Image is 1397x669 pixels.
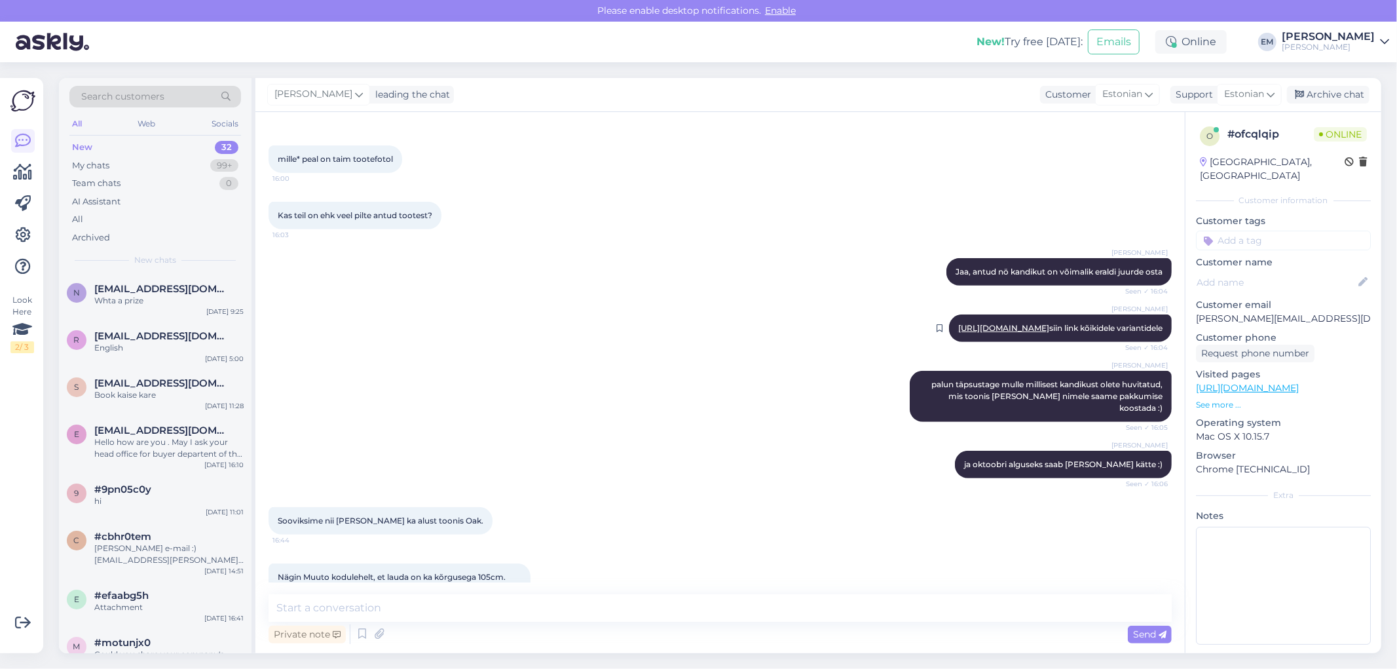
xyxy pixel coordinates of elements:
[81,90,164,104] span: Search customers
[10,88,35,113] img: Askly Logo
[73,288,80,297] span: n
[1111,248,1168,258] span: [PERSON_NAME]
[958,323,1049,333] a: [URL][DOMAIN_NAME]
[1206,131,1213,141] span: o
[1102,87,1142,102] span: Estonian
[956,267,1163,277] span: Jaa, antud nö kandikut on võimalik eraldi juurde osta
[72,141,92,154] div: New
[1227,126,1314,142] div: # ofcqlqip
[1314,127,1367,142] span: Online
[75,488,79,498] span: 9
[1040,88,1091,102] div: Customer
[977,34,1083,50] div: Try free [DATE]:
[1196,463,1371,476] p: Chrome [TECHNICAL_ID]
[1119,286,1168,296] span: Seen ✓ 16:04
[1196,382,1299,394] a: [URL][DOMAIN_NAME]
[209,115,241,132] div: Socials
[977,35,1005,48] b: New!
[94,531,151,543] span: #cbhr0tem
[94,330,231,342] span: ravikumar42335@gmail.com
[69,115,84,132] div: All
[1282,31,1375,42] div: [PERSON_NAME]
[1196,345,1314,362] div: Request phone number
[205,401,244,411] div: [DATE] 11:28
[1196,298,1371,312] p: Customer email
[74,335,80,345] span: r
[278,210,432,220] span: Kas teil on ehk veel pilte antud tootest?
[1258,33,1276,51] div: EM
[10,341,34,353] div: 2 / 3
[136,115,158,132] div: Web
[269,626,346,643] div: Private note
[72,195,121,208] div: AI Assistant
[94,637,151,649] span: #motunjx0
[1196,416,1371,430] p: Operating system
[964,459,1163,469] span: ja oktoobri alguseks saab [PERSON_NAME] kätte :)
[134,254,176,266] span: New chats
[1282,42,1375,52] div: [PERSON_NAME]
[94,602,244,613] div: Attachment
[206,507,244,517] div: [DATE] 11:01
[1282,31,1389,52] a: [PERSON_NAME][PERSON_NAME]
[761,5,800,16] span: Enable
[1196,195,1371,206] div: Customer information
[958,323,1163,333] span: siin link kõikidele variantidele
[1196,214,1371,228] p: Customer tags
[1200,155,1345,183] div: [GEOGRAPHIC_DATA], [GEOGRAPHIC_DATA]
[72,213,83,226] div: All
[1155,30,1227,54] div: Online
[94,377,231,389] span: sm0911353@gmail.com
[219,177,238,190] div: 0
[1224,87,1264,102] span: Estonian
[73,641,81,651] span: m
[1196,231,1371,250] input: Add a tag
[74,429,79,439] span: e
[94,543,244,566] div: [PERSON_NAME] e-mail :) [EMAIL_ADDRESS][PERSON_NAME][DOMAIN_NAME]
[272,230,322,240] span: 16:03
[94,495,244,507] div: hi
[272,535,322,545] span: 16:44
[931,379,1164,413] span: palun täpsustage mulle millisest kandikust olete huvitatud, mis toonis [PERSON_NAME] nimele saame...
[1119,423,1168,432] span: Seen ✓ 16:05
[1196,312,1371,326] p: [PERSON_NAME][EMAIL_ADDRESS][DOMAIN_NAME]
[1119,479,1168,489] span: Seen ✓ 16:06
[94,590,149,602] span: #efaabg5h
[74,594,79,604] span: e
[1196,331,1371,345] p: Customer phone
[72,159,109,172] div: My chats
[1197,275,1356,290] input: Add name
[94,484,151,495] span: #9pn05c0y
[1111,304,1168,314] span: [PERSON_NAME]
[278,154,393,164] span: mille* peal on taim tootefotol
[210,159,238,172] div: 99+
[272,174,322,183] span: 16:00
[1111,360,1168,370] span: [PERSON_NAME]
[1088,29,1140,54] button: Emails
[278,572,508,594] span: Nägin Muuto kodulehelt, et lauda on ka kõrgusega 105cm. Kas müüte ka [PERSON_NAME] mis hinnaga?
[94,425,231,436] span: ebru@artem.com.tr
[206,307,244,316] div: [DATE] 9:25
[94,342,244,354] div: English
[1170,88,1213,102] div: Support
[215,141,238,154] div: 32
[1287,86,1369,104] div: Archive chat
[204,460,244,470] div: [DATE] 16:10
[94,283,231,295] span: nikhilfuse1234@gmail.com
[1196,509,1371,523] p: Notes
[75,382,79,392] span: s
[1133,628,1166,640] span: Send
[1119,343,1168,353] span: Seen ✓ 16:04
[1196,256,1371,269] p: Customer name
[1196,449,1371,463] p: Browser
[205,354,244,364] div: [DATE] 5:00
[1196,399,1371,411] p: See more ...
[72,231,110,244] div: Archived
[94,295,244,307] div: Whta a prize
[1196,368,1371,381] p: Visited pages
[94,389,244,401] div: Book kaise kare
[204,566,244,576] div: [DATE] 14:51
[278,516,483,526] span: Sooviksime nii [PERSON_NAME] ka alust toonis Oak.
[1196,430,1371,444] p: Mac OS X 10.15.7
[274,87,352,102] span: [PERSON_NAME]
[94,436,244,460] div: Hello how are you . May I ask your head office for buyer departent of the sofas please. We are ma...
